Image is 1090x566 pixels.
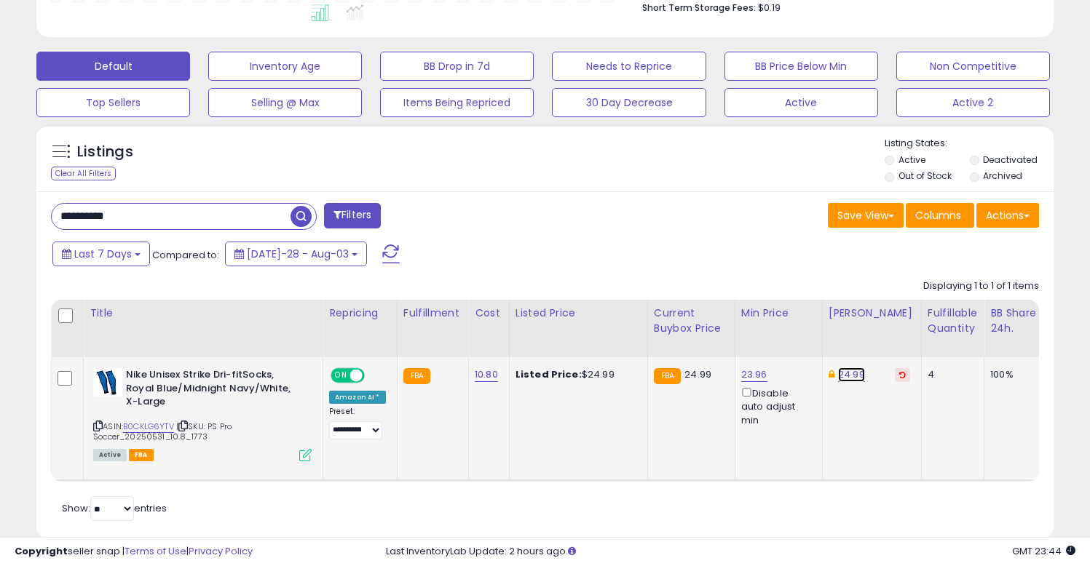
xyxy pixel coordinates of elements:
[93,420,232,442] span: | SKU: PS Pro Soccer_20250531_10.8_1773
[516,306,641,321] div: Listed Price
[899,170,952,182] label: Out of Stock
[93,449,127,461] span: All listings currently available for purchase on Amazon
[741,306,816,321] div: Min Price
[324,203,381,228] button: Filters
[552,88,706,117] button: 30 Day Decrease
[906,203,974,228] button: Columns
[1012,544,1075,558] span: 2025-08-11 23:44 GMT
[386,545,1075,559] div: Last InventoryLab Update: 2 hours ago.
[189,544,253,558] a: Privacy Policy
[225,242,367,266] button: [DATE]-28 - Aug-03
[923,279,1039,293] div: Displaying 1 to 1 of 1 items
[976,203,1039,228] button: Actions
[724,88,878,117] button: Active
[93,368,122,397] img: 41H5fs6+YKL._SL40_.jpg
[928,306,978,336] div: Fulfillable Quantity
[475,367,498,382] a: 10.80
[654,306,729,336] div: Current Buybox Price
[552,52,706,81] button: Needs to Reprice
[363,370,386,382] span: OFF
[247,247,349,261] span: [DATE]-28 - Aug-03
[928,368,973,381] div: 4
[475,306,503,321] div: Cost
[838,367,865,382] a: 24.99
[329,306,391,321] div: Repricing
[741,385,811,427] div: Disable auto adjust min
[990,368,1038,381] div: 100%
[126,368,303,412] b: Nike Unisex Strike Dri-fitSocks, Royal Blue/Midnight Navy/White, X-Large
[90,306,317,321] div: Title
[990,306,1043,336] div: BB Share 24h.
[74,247,132,261] span: Last 7 Days
[741,367,767,382] a: 23.96
[724,52,878,81] button: BB Price Below Min
[123,420,174,433] a: B0CKLG6YTV
[654,368,681,384] small: FBA
[15,545,253,559] div: seller snap | |
[684,367,711,381] span: 24.99
[332,370,350,382] span: ON
[36,52,190,81] button: Default
[896,52,1050,81] button: Non Competitive
[403,306,462,321] div: Fulfillment
[51,167,116,180] div: Clear All Filters
[77,142,133,162] h5: Listings
[129,449,154,461] span: FBA
[829,306,915,321] div: [PERSON_NAME]
[329,391,386,404] div: Amazon AI *
[896,88,1050,117] button: Active 2
[516,367,582,381] b: Listed Price:
[125,544,186,558] a: Terms of Use
[758,1,781,15] span: $0.19
[380,88,534,117] button: Items Being Repriced
[380,52,534,81] button: BB Drop in 7d
[36,88,190,117] button: Top Sellers
[516,368,636,381] div: $24.99
[208,52,362,81] button: Inventory Age
[152,248,219,262] span: Compared to:
[403,368,430,384] small: FBA
[52,242,150,266] button: Last 7 Days
[915,208,961,223] span: Columns
[93,368,312,460] div: ASIN:
[329,407,386,439] div: Preset:
[15,544,68,558] strong: Copyright
[642,1,756,14] b: Short Term Storage Fees:
[983,154,1038,166] label: Deactivated
[828,203,904,228] button: Save View
[983,170,1022,182] label: Archived
[885,137,1054,151] p: Listing States:
[208,88,362,117] button: Selling @ Max
[62,501,167,515] span: Show: entries
[899,154,925,166] label: Active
